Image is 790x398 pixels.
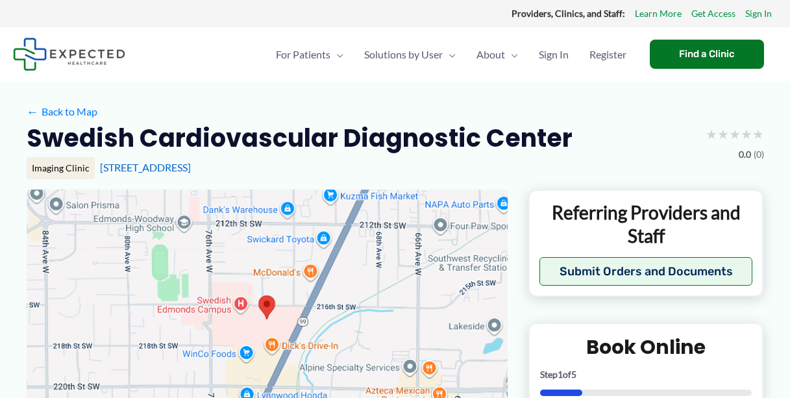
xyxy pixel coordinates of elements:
[512,8,625,19] strong: Providers, Clinics, and Staff:
[27,157,95,179] div: Imaging Clinic
[745,5,772,22] a: Sign In
[752,122,764,146] span: ★
[539,201,753,248] p: Referring Providers and Staff
[27,102,97,121] a: ←Back to Map
[754,146,764,163] span: (0)
[505,32,518,77] span: Menu Toggle
[276,32,330,77] span: For Patients
[729,122,741,146] span: ★
[13,38,125,71] img: Expected Healthcare Logo - side, dark font, small
[354,32,466,77] a: Solutions by UserMenu Toggle
[717,122,729,146] span: ★
[476,32,505,77] span: About
[540,370,752,379] p: Step of
[635,5,682,22] a: Learn More
[739,146,751,163] span: 0.0
[540,334,752,360] h2: Book Online
[27,105,39,118] span: ←
[364,32,443,77] span: Solutions by User
[691,5,735,22] a: Get Access
[650,40,764,69] a: Find a Clinic
[330,32,343,77] span: Menu Toggle
[571,369,576,380] span: 5
[443,32,456,77] span: Menu Toggle
[528,32,579,77] a: Sign In
[706,122,717,146] span: ★
[579,32,637,77] a: Register
[539,32,569,77] span: Sign In
[27,122,573,154] h2: Swedish Cardiovascular Diagnostic Center
[558,369,563,380] span: 1
[466,32,528,77] a: AboutMenu Toggle
[100,161,191,173] a: [STREET_ADDRESS]
[589,32,626,77] span: Register
[265,32,637,77] nav: Primary Site Navigation
[539,257,753,286] button: Submit Orders and Documents
[741,122,752,146] span: ★
[265,32,354,77] a: For PatientsMenu Toggle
